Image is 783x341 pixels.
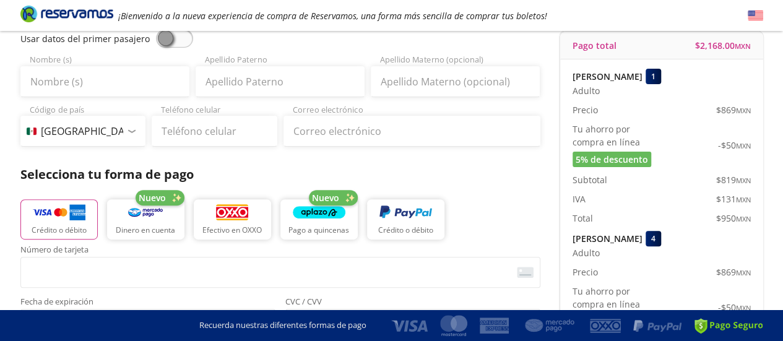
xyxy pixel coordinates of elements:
span: $ 819 [716,173,751,186]
small: MXN [736,195,751,204]
input: Correo electrónico [283,116,540,147]
span: -$ 50 [718,139,751,152]
img: MX [27,127,37,135]
p: Crédito o débito [378,225,433,236]
input: Apellido Paterno [196,66,365,97]
small: MXN [736,106,751,115]
span: CVC / CVV [285,298,540,309]
small: MXN [736,141,751,150]
button: Crédito o débito [20,199,98,240]
p: IVA [573,192,586,205]
input: Teléfono celular [152,116,277,147]
small: MXN [736,176,751,185]
span: Adulto [573,84,600,97]
p: Dinero en cuenta [116,225,175,236]
small: MXN [736,214,751,223]
i: Brand Logo [20,4,113,23]
p: Total [573,212,593,225]
iframe: Iframe del número de tarjeta asegurada [26,261,535,284]
button: English [748,8,763,24]
p: [PERSON_NAME] [573,70,642,83]
p: Tu ahorro por compra en línea [573,123,662,149]
span: $ 869 [716,265,751,278]
small: MXN [736,268,751,277]
div: 4 [646,231,661,246]
p: Efectivo en OXXO [202,225,262,236]
span: Número de tarjeta [20,246,540,257]
p: Precio [573,265,598,278]
small: MXN [735,41,751,51]
p: Recuerda nuestras diferentes formas de pago [199,319,366,332]
p: Precio [573,103,598,116]
button: Pago a quincenas [280,199,358,240]
p: Tu ahorro por compra en línea [573,285,662,311]
small: MXN [736,303,751,313]
button: Efectivo en OXXO [194,199,271,240]
p: Selecciona tu forma de pago [20,165,540,184]
button: Dinero en cuenta [107,199,184,240]
a: Brand Logo [20,4,113,27]
p: Crédito o débito [32,225,87,236]
span: Nuevo [139,191,166,204]
img: card [517,267,534,278]
p: Pago total [573,39,616,52]
input: Nombre (s) [20,66,189,97]
p: [PERSON_NAME] [573,232,642,245]
span: $ 869 [716,103,751,116]
span: Nuevo [312,191,339,204]
span: Adulto [573,246,600,259]
div: 1 [646,69,661,84]
em: ¡Bienvenido a la nueva experiencia de compra de Reservamos, una forma más sencilla de comprar tus... [118,10,547,22]
p: Subtotal [573,173,607,186]
span: Usar datos del primer pasajero [20,33,150,45]
p: Pago a quincenas [288,225,349,236]
input: Apellido Materno (opcional) [371,66,540,97]
span: $ 131 [716,192,751,205]
span: $ 950 [716,212,751,225]
span: $ 2,168.00 [695,39,751,52]
span: 5% de descuento [576,153,648,166]
span: Fecha de expiración [20,298,275,309]
button: Crédito o débito [367,199,444,240]
span: -$ 50 [718,301,751,314]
